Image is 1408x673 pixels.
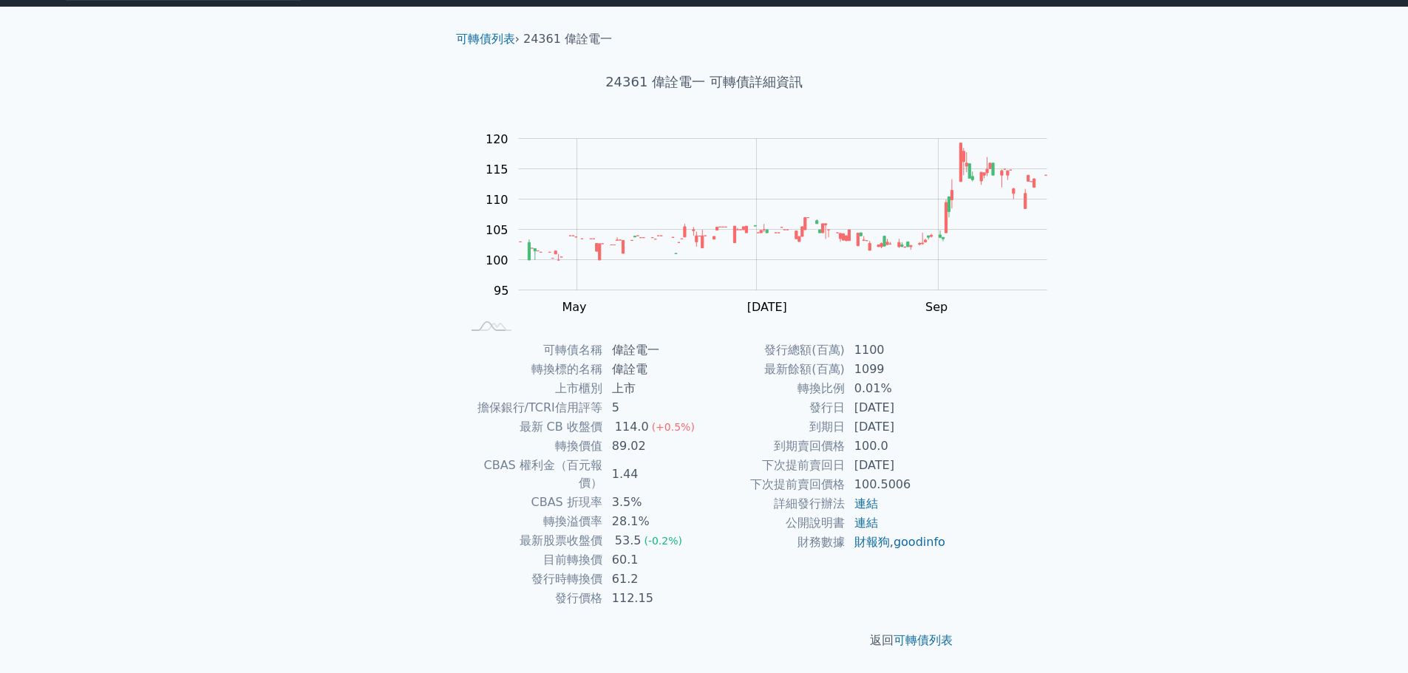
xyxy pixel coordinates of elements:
[603,379,704,398] td: 上市
[603,456,704,493] td: 1.44
[704,437,846,456] td: 到期賣回價格
[704,360,846,379] td: 最新餘額(百萬)
[603,512,704,531] td: 28.1%
[854,516,878,530] a: 連結
[462,456,603,493] td: CBAS 權利金（百元報價）
[462,512,603,531] td: 轉換溢價率
[603,550,704,570] td: 60.1
[846,360,947,379] td: 1099
[486,253,509,267] tspan: 100
[462,570,603,589] td: 發行時轉換價
[603,589,704,608] td: 112.15
[456,30,520,48] li: ›
[846,379,947,398] td: 0.01%
[486,193,509,207] tspan: 110
[846,437,947,456] td: 100.0
[612,532,645,550] div: 53.5
[652,421,695,433] span: (+0.5%)
[704,494,846,513] td: 詳細發行辦法
[846,475,947,494] td: 100.5006
[462,360,603,379] td: 轉換標的名稱
[478,132,1069,315] g: Chart
[462,531,603,550] td: 最新股票收盤價
[603,570,704,589] td: 61.2
[846,398,947,417] td: [DATE]
[486,223,509,237] tspan: 105
[562,300,586,314] tspan: May
[462,437,603,456] td: 轉換價值
[494,284,509,298] tspan: 95
[603,360,704,379] td: 偉詮電
[462,379,603,398] td: 上市櫃別
[894,633,953,647] a: 可轉債列表
[603,493,704,512] td: 3.5%
[462,493,603,512] td: CBAS 折現率
[704,417,846,437] td: 到期日
[894,535,945,549] a: goodinfo
[925,300,948,314] tspan: Sep
[462,341,603,360] td: 可轉債名稱
[444,72,965,92] h1: 24361 偉詮電一 可轉債詳細資訊
[462,589,603,608] td: 發行價格
[486,163,509,177] tspan: 115
[1334,602,1408,673] iframe: Chat Widget
[462,398,603,417] td: 擔保銀行/TCRI信用評等
[1334,602,1408,673] div: 聊天小工具
[462,550,603,570] td: 目前轉換價
[603,437,704,456] td: 89.02
[747,300,787,314] tspan: [DATE]
[612,418,652,436] div: 114.0
[704,513,846,533] td: 公開說明書
[704,475,846,494] td: 下次提前賣回價格
[603,341,704,360] td: 偉詮電一
[456,32,515,46] a: 可轉債列表
[603,398,704,417] td: 5
[704,379,846,398] td: 轉換比例
[846,341,947,360] td: 1100
[644,535,682,547] span: (-0.2%)
[846,533,947,552] td: ,
[854,535,890,549] a: 財報狗
[462,417,603,437] td: 最新 CB 收盤價
[704,398,846,417] td: 發行日
[486,132,509,146] tspan: 120
[704,533,846,552] td: 財務數據
[846,456,947,475] td: [DATE]
[854,496,878,510] a: 連結
[444,632,965,649] p: 返回
[704,341,846,360] td: 發行總額(百萬)
[523,30,612,48] li: 24361 偉詮電一
[704,456,846,475] td: 下次提前賣回日
[846,417,947,437] td: [DATE]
